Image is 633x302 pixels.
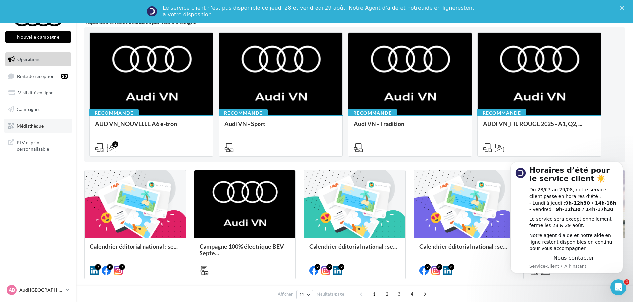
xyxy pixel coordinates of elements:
span: AUD VN_NOUVELLE A6 e-tron [95,120,177,127]
span: Afficher [278,291,293,297]
span: Audi VN - Tradition [354,120,404,127]
span: Visibilité en ligne [18,90,53,95]
div: 2 [112,141,118,147]
div: 23 [61,74,68,79]
span: Audi VN - Sport [224,120,265,127]
p: Audi [GEOGRAPHIC_DATA] [19,287,63,293]
a: aide en ligne [421,5,455,11]
div: Recommandé [219,109,268,117]
a: Médiathèque [4,119,72,133]
a: Boîte de réception23 [4,69,72,83]
span: AUDI VN_FIL ROUGE 2025 - A1, Q2, ... [483,120,582,127]
a: PLV et print personnalisable [4,135,72,155]
span: Boîte de réception [17,73,55,79]
span: AB [9,287,15,293]
span: résultats/page [317,291,344,297]
iframe: Intercom live chat [610,279,626,295]
a: AB Audi [GEOGRAPHIC_DATA] [5,284,71,296]
div: Recommandé [348,109,397,117]
span: Calendrier éditorial national : se... [309,243,397,250]
button: Nouvelle campagne [5,31,71,43]
span: Campagnes [17,106,40,112]
span: Calendrier éditorial national : se... [90,243,178,250]
div: 2 [326,264,332,270]
div: 4 opérations recommandées par votre enseigne [84,19,625,25]
div: 7 [95,264,101,270]
span: Calendrier éditorial national : se... [419,243,507,250]
div: 3 [448,264,454,270]
div: 8 [107,264,113,270]
div: 3 [436,264,442,270]
span: 4 [407,289,417,299]
div: 2 [315,264,320,270]
span: Médiathèque [17,123,44,128]
span: Campagne 100% électrique BEV Septe... [200,243,284,257]
a: Opérations [4,52,72,66]
span: 4 [624,279,629,285]
div: Recommandé [477,109,526,117]
div: 7 [119,264,125,270]
div: Recommandé [89,109,139,117]
div: Le service client n'est pas disponible ce jeudi 28 et vendredi 29 août. Notre Agent d'aide et not... [163,5,476,18]
iframe: Intercom notifications message [500,152,633,284]
span: 1 [369,289,379,299]
span: PLV et print personnalisable [17,138,68,152]
div: 2 [338,264,344,270]
span: 2 [382,289,392,299]
a: Campagnes [4,102,72,116]
span: Opérations [17,56,40,62]
div: Fermer [620,6,627,10]
span: 12 [299,292,305,297]
img: Profile image for Service-Client [147,6,157,17]
button: 12 [296,290,313,299]
a: Visibilité en ligne [4,86,72,100]
span: 3 [394,289,404,299]
div: 2 [425,264,431,270]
